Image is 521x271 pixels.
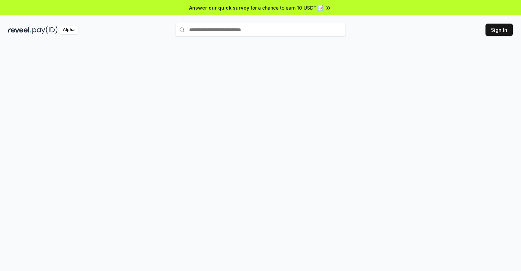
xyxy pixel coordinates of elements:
[251,4,324,11] span: for a chance to earn 10 USDT 📝
[59,26,78,34] div: Alpha
[32,26,58,34] img: pay_id
[485,24,513,36] button: Sign In
[8,26,31,34] img: reveel_dark
[189,4,249,11] span: Answer our quick survey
